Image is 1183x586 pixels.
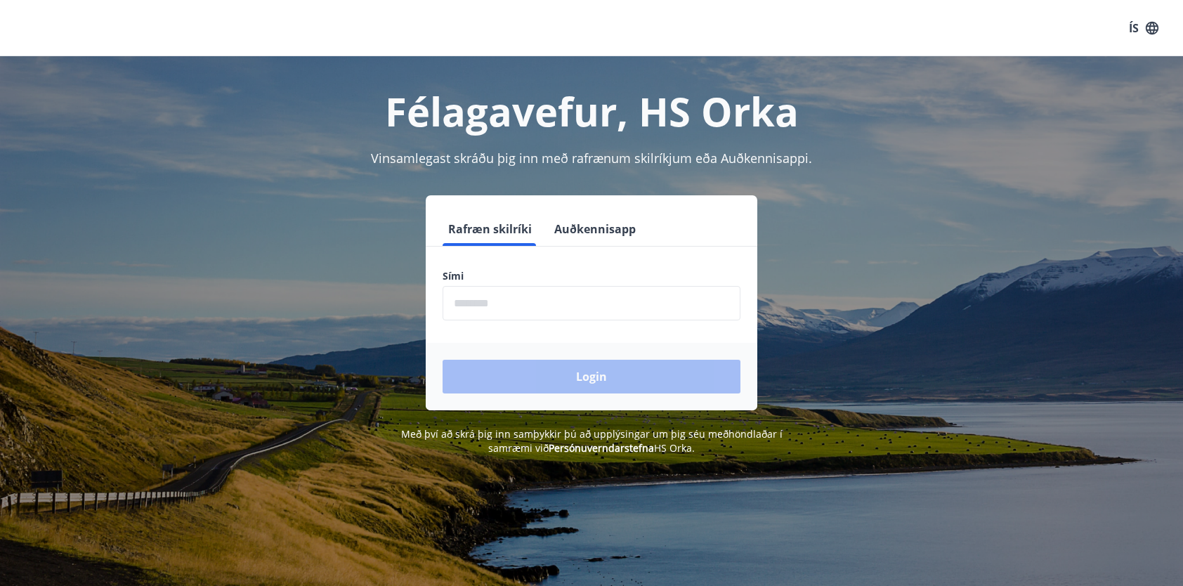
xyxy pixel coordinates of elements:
span: Vinsamlegast skráðu þig inn með rafrænum skilríkjum eða Auðkennisappi. [371,150,812,167]
button: Auðkennisapp [549,212,641,246]
label: Sími [443,269,740,283]
h1: Félagavefur, HS Orka [103,84,1080,138]
button: ÍS [1121,15,1166,41]
a: Persónuverndarstefna [549,441,654,455]
button: Rafræn skilríki [443,212,537,246]
span: Með því að skrá þig inn samþykkir þú að upplýsingar um þig séu meðhöndlaðar í samræmi við HS Orka. [401,427,783,455]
